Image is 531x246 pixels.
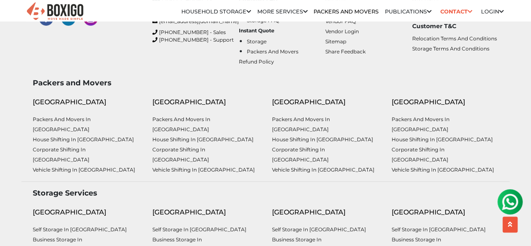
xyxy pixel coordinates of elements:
div: [GEOGRAPHIC_DATA] [33,207,140,217]
a: Login [481,8,503,15]
div: [GEOGRAPHIC_DATA] [392,207,499,217]
a: More services [257,8,308,15]
div: [GEOGRAPHIC_DATA] [152,97,259,107]
a: Self Storage in [GEOGRAPHIC_DATA] [33,226,127,233]
div: [GEOGRAPHIC_DATA] [392,97,499,107]
a: Corporate Shifting in [GEOGRAPHIC_DATA] [152,146,209,163]
a: Packers and Movers [247,48,298,55]
img: tab_domain_overview_orange.svg [23,49,29,56]
a: Storage Terms and Conditions [412,45,489,52]
a: House shifting in [GEOGRAPHIC_DATA] [392,136,493,143]
a: Packers and Movers in [GEOGRAPHIC_DATA] [392,116,450,132]
a: Publications [385,8,432,15]
a: Packers and Movers in [GEOGRAPHIC_DATA] [272,116,330,132]
a: [PHONE_NUMBER] - Support [152,36,239,44]
a: Corporate Shifting in [GEOGRAPHIC_DATA] [33,146,89,163]
a: Self Storage in [GEOGRAPHIC_DATA] [152,226,246,233]
a: Vendor Login [325,28,359,34]
h3: Storage Services [33,188,499,197]
div: v 4.0.25 [24,13,41,20]
div: Domain Overview [32,50,75,55]
a: Vehicle shifting in [GEOGRAPHIC_DATA] [152,167,255,173]
div: [GEOGRAPHIC_DATA] [272,97,379,107]
a: Relocation Terms and Conditions [412,35,497,42]
div: [GEOGRAPHIC_DATA] [272,207,379,217]
img: tab_keywords_by_traffic_grey.svg [84,49,90,56]
a: Vehicle shifting in [GEOGRAPHIC_DATA] [272,167,374,173]
h3: Packers and Movers [33,78,499,87]
div: [GEOGRAPHIC_DATA] [33,97,140,107]
h6: Customer T&C [412,23,498,30]
img: logo_orange.svg [13,13,20,20]
a: Self Storage in [GEOGRAPHIC_DATA] [392,226,486,233]
a: Share Feedback [325,48,366,55]
a: Corporate Shifting in [GEOGRAPHIC_DATA] [392,146,448,163]
div: Keywords by Traffic [93,50,141,55]
a: Packers and Movers in [GEOGRAPHIC_DATA] [152,116,210,132]
a: Vehicle shifting in [GEOGRAPHIC_DATA] [33,167,135,173]
b: Instant Quote [239,27,275,34]
a: Packers and Movers in [GEOGRAPHIC_DATA] [33,116,91,132]
a: House shifting in [GEOGRAPHIC_DATA] [33,136,134,143]
a: House shifting in [GEOGRAPHIC_DATA] [152,136,254,143]
img: whatsapp-icon.svg [8,8,25,25]
a: [PHONE_NUMBER] - Sales [152,29,239,36]
button: scroll up [502,217,518,233]
a: Corporate Shifting in [GEOGRAPHIC_DATA] [272,146,329,163]
a: Household Storage [181,8,251,15]
img: website_grey.svg [13,22,20,29]
a: Self Storage in [GEOGRAPHIC_DATA] [272,226,366,233]
a: Storage [247,38,267,45]
div: Domain: [DOMAIN_NAME] [22,22,92,29]
a: Refund Policy [239,58,274,65]
a: Contact [437,5,475,18]
div: [GEOGRAPHIC_DATA] [152,207,259,217]
a: Sitemap [325,38,346,45]
a: Vehicle shifting in [GEOGRAPHIC_DATA] [392,167,494,173]
img: Boxigo [26,1,84,22]
a: [EMAIL_ADDRESS][DOMAIN_NAME] [152,18,239,25]
a: Packers and Movers [314,8,379,15]
a: House shifting in [GEOGRAPHIC_DATA] [272,136,373,143]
